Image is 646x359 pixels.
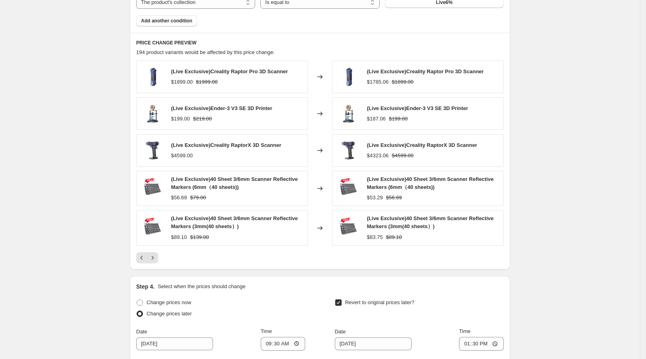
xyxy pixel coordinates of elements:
span: Time [261,328,272,334]
img: 6mm_80x.png [141,176,165,201]
div: $83.75 [367,233,383,241]
h6: PRICE CHANGE PREVIEW [136,40,504,46]
span: (Live Exclusive)Ender-3 V3 SE 3D Printer [171,105,272,111]
div: $1785.06 [367,78,388,86]
strike: $56.69 [386,194,402,202]
span: (Live Exclusive)Creality RaptorX 3D Scanner [171,142,281,148]
span: Add another condition [141,18,192,24]
strike: $1899.00 [392,78,413,86]
span: (Live Exclusive)Creality RaptorX 3D Scanner [367,142,477,148]
span: (Live Exclusive)Ender-3 V3 SE 3D Printer [367,105,468,111]
div: $56.69 [171,194,187,202]
strike: $199.00 [389,115,408,123]
span: (Live Exclusive)40 Sheet 3/6mm Scanner Reflective Markers (3mm(40 sheets）) [171,215,298,229]
strike: $4599.00 [392,152,413,160]
span: (Live Exclusive)40 Sheet 3/6mm Scanner Reflective Markers (3mm(40 sheets）) [367,215,494,229]
strike: $139.00 [190,233,209,241]
span: Change prices later [147,311,192,317]
p: Select when the prices should change [158,283,246,291]
img: 6mm_80x.png [336,216,360,240]
span: Change prices now [147,299,191,305]
h2: Step 4. [136,283,155,291]
span: (Live Exclusive)Creality Raptor Pro 3D Scanner [171,68,288,74]
div: $199.00 [171,115,190,123]
button: Previous [136,252,147,263]
div: $187.06 [367,115,386,123]
div: $53.29 [367,194,383,202]
span: Date [136,329,147,335]
div: $4323.06 [367,152,388,160]
strike: $79.00 [190,194,206,202]
img: 6mm_80x.png [336,176,360,201]
div: $89.10 [171,233,187,241]
span: (Live Exclusive)40 Sheet 3/6mm Scanner Reflective Markers (6mm（40 sheets)) [171,176,298,190]
input: 12:00 [261,337,306,351]
strike: $1999.00 [196,78,217,86]
input: 8/14/2025 [136,337,213,350]
strike: $89.10 [386,233,402,241]
div: $1899.00 [171,78,193,86]
strike: $219.00 [193,115,212,123]
div: $4599.00 [171,152,193,160]
span: Revert to original prices later? [345,299,415,305]
img: 6mm_80x.png [141,216,165,240]
img: CR-Scan_RaptorX_1_80x.png [141,138,165,162]
span: 194 product variants would be affected by this price change: [136,49,275,55]
span: (Live Exclusive)40 Sheet 3/6mm Scanner Reflective Markers (6mm（40 sheets)) [367,176,494,190]
nav: Pagination [136,252,158,263]
img: CR-Scan_RaptorX_1_80x.png [336,138,360,162]
button: Next [147,252,158,263]
input: 12:00 [459,337,504,351]
span: Time [459,328,470,334]
span: Date [335,329,346,335]
img: Ender-3_V3_SE_03_d34494e6-bda2-4c37-831d-43310eee5762_80x.png [141,102,165,126]
img: 1_93dffca7-8811-477f-89ad-07f112ab73f1_80x.png [141,65,165,89]
img: Ender-3_V3_SE_03_d34494e6-bda2-4c37-831d-43310eee5762_80x.png [336,102,360,126]
img: 1_93dffca7-8811-477f-89ad-07f112ab73f1_80x.png [336,65,360,89]
span: (Live Exclusive)Creality Raptor Pro 3D Scanner [367,68,484,74]
input: 8/14/2025 [335,337,412,350]
button: Add another condition [136,15,197,26]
